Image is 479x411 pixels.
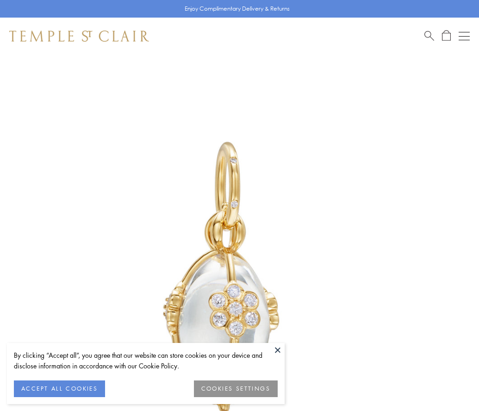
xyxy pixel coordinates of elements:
[194,380,278,397] button: COOKIES SETTINGS
[424,30,434,42] a: Search
[14,380,105,397] button: ACCEPT ALL COOKIES
[185,4,290,13] p: Enjoy Complimentary Delivery & Returns
[459,31,470,42] button: Open navigation
[9,31,149,42] img: Temple St. Clair
[442,30,451,42] a: Open Shopping Bag
[14,350,278,371] div: By clicking “Accept all”, you agree that our website can store cookies on your device and disclos...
